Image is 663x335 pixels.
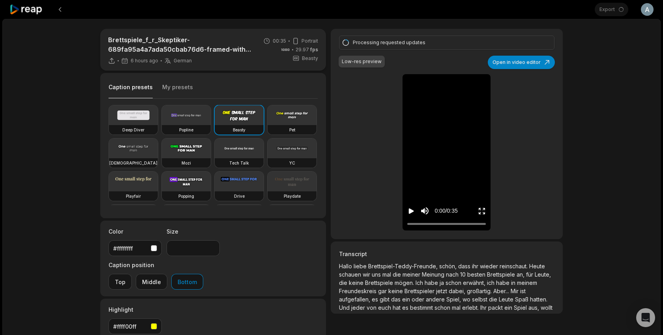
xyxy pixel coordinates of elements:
[462,304,480,311] span: erlebt.
[446,271,460,278] span: nach
[162,83,193,98] button: My presets
[109,240,162,256] button: #ffffffff
[416,279,425,286] span: Ich
[488,56,555,69] button: Open in video editor
[393,304,402,311] span: hat
[167,227,220,236] label: Size
[393,271,403,278] span: die
[368,263,439,269] span: Brettspiel-Teddy-Freunde,
[452,304,462,311] span: mal
[136,274,167,290] button: Middle
[449,288,467,294] span: dabei,
[349,279,365,286] span: keine
[113,322,148,331] div: #ffff00ff
[382,271,393,278] span: mal
[342,58,382,65] div: Low-res preview
[504,304,514,311] span: ein
[436,288,449,294] span: jetzt
[339,288,378,294] span: Freundeskreis
[339,271,363,278] span: schauen
[233,127,245,133] h3: Beasty
[535,271,551,278] span: Leute,
[109,261,203,269] label: Caption position
[178,193,194,199] h3: Popping
[339,250,554,258] h3: Transcript
[463,296,472,303] span: wo
[339,279,349,286] span: die
[395,279,416,286] span: mögen.
[541,304,552,311] span: wollt
[273,37,286,45] span: 00:35
[467,271,487,278] span: besten
[515,296,530,303] span: Spaß
[496,279,511,286] span: habe
[108,35,253,54] p: Brettspiele_f_r_Skeptiker-689fa95a4a7ada50cbab76d6-framed-with-text
[440,279,446,286] span: ja
[378,304,393,311] span: euch
[511,279,517,286] span: in
[529,263,545,269] span: Heute
[354,263,368,269] span: liebe
[489,296,499,303] span: die
[378,288,388,294] span: gar
[174,58,192,64] span: German
[363,271,372,278] span: wir
[380,296,391,303] span: gibt
[472,296,489,303] span: selbst
[446,296,463,303] span: Spiel,
[480,304,488,311] span: Ihr
[420,206,430,216] button: Mute sound
[499,296,515,303] span: Leute
[493,288,511,294] span: Aber...
[109,305,162,314] label: Highlight
[412,296,426,303] span: oder
[365,279,395,286] span: Brettspiele
[131,58,158,64] span: 6 hours ago
[339,263,354,269] span: Hallo
[109,160,157,166] h3: [DEMOGRAPHIC_DATA]
[517,271,526,278] span: an,
[109,227,162,236] label: Color
[302,37,318,45] span: Portrait
[113,244,148,253] div: #ffffffff
[463,279,487,286] span: erwähnt,
[367,304,378,311] span: von
[410,304,435,311] span: bestimmt
[402,296,412,303] span: ein
[372,271,382,278] span: uns
[520,288,526,294] span: ist
[372,296,380,303] span: es
[403,271,422,278] span: meiner
[126,193,141,199] h3: Playfair
[284,193,301,199] h3: Playdate
[289,160,295,166] h3: YC
[530,296,547,303] span: hatten.
[446,279,463,286] span: schon
[472,263,480,269] span: ihr
[511,288,520,294] span: Mir
[439,263,458,269] span: schön,
[435,207,457,215] div: 0:00 / 0:35
[234,193,245,199] h3: Drive
[407,204,415,218] button: Play video
[109,318,162,334] button: #ffff00ff
[487,279,496,286] span: ich
[488,304,504,311] span: packt
[467,288,493,294] span: großartig.
[402,304,410,311] span: es
[500,263,529,269] span: reinschaut.
[514,304,528,311] span: Spiel
[109,83,153,99] button: Caption presets
[478,204,486,218] button: Enter Fullscreen
[171,274,203,290] button: Bottom
[426,296,446,303] span: andere
[310,47,318,52] span: fps
[296,46,318,53] span: 29.97
[302,55,318,62] span: Beasty
[425,279,440,286] span: habe
[528,304,541,311] span: aus,
[289,127,295,133] h3: Pet
[229,160,249,166] h3: Tech Talk
[339,304,351,311] span: Und
[435,304,452,311] span: schon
